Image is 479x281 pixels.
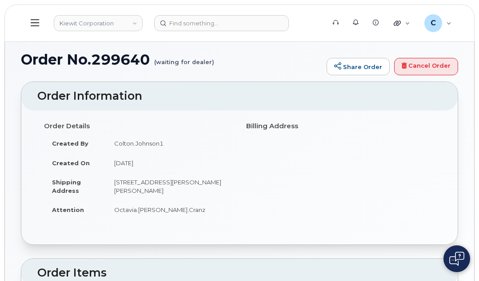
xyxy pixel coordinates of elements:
[21,52,322,67] h1: Order No.299640
[106,172,233,200] td: [STREET_ADDRESS][PERSON_NAME][PERSON_NAME]
[52,206,84,213] strong: Attention
[327,58,390,76] a: Share Order
[154,52,214,65] small: (waiting for dealer)
[52,140,88,147] strong: Created By
[106,134,233,153] td: Colton.Johnson1
[52,159,90,167] strong: Created On
[394,58,458,76] a: Cancel Order
[449,252,464,266] img: Open chat
[37,267,442,279] h2: Order Items
[44,122,233,130] h4: Order Details
[106,153,233,173] td: [DATE]
[246,122,435,130] h4: Billing Address
[52,179,81,194] strong: Shipping Address
[106,200,233,220] td: Octavia.[PERSON_NAME].Cranz
[37,90,442,102] h2: Order Information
